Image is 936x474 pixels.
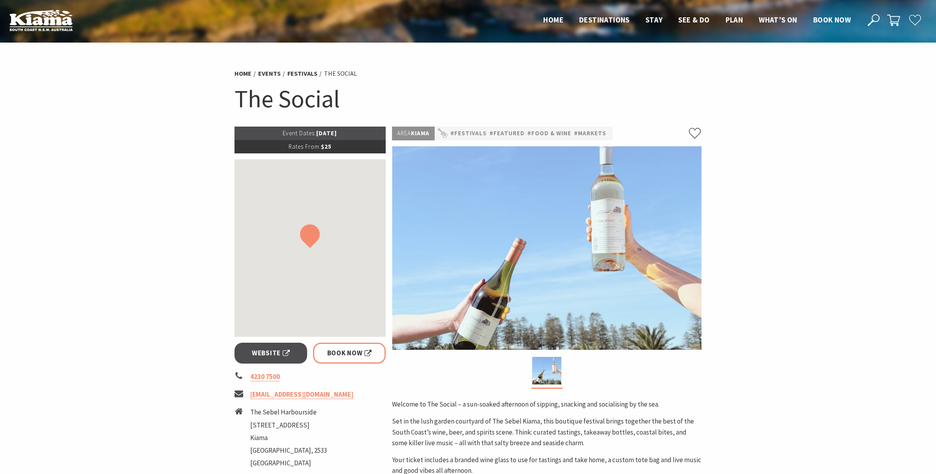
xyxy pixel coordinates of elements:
h1: The Social [234,83,702,115]
a: #Food & Wine [527,129,571,138]
span: Home [543,15,563,24]
span: Plan [726,15,743,24]
li: Kiama [250,433,327,443]
p: Kiama [392,127,435,140]
nav: Main Menu [535,14,859,27]
span: What’s On [759,15,797,24]
a: Website [234,343,308,364]
a: 4230 7500 [250,372,280,381]
img: The Social [532,357,561,384]
span: Book now [813,15,851,24]
li: The Sebel Harbourside [250,407,327,418]
a: Events [258,69,281,78]
span: Website [252,348,290,358]
a: #Markets [574,129,606,138]
span: Rates From: [289,143,321,150]
li: The Social [324,69,357,79]
span: Book Now [327,348,372,358]
a: #Featured [490,129,525,138]
li: [GEOGRAPHIC_DATA] [250,458,327,468]
a: Book Now [313,343,386,364]
span: Destinations [579,15,630,24]
li: [GEOGRAPHIC_DATA], 2533 [250,445,327,456]
p: Welcome to The Social – a sun-soaked afternoon of sipping, snacking and socialising by the sea. [392,399,702,410]
p: Set in the lush garden courtyard of The Sebel Kiama, this boutique festival brings together the b... [392,416,702,448]
span: Stay [645,15,663,24]
a: #Festivals [450,129,487,138]
li: [STREET_ADDRESS] [250,420,327,431]
a: Festivals [287,69,317,78]
a: [EMAIL_ADDRESS][DOMAIN_NAME] [250,390,353,399]
p: $25 [234,140,386,153]
span: Event Dates: [283,129,316,137]
a: Home [234,69,251,78]
img: Kiama Logo [9,9,73,31]
span: Area [397,129,411,137]
img: The Social [392,146,702,350]
p: [DATE] [234,127,386,140]
span: See & Do [678,15,709,24]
